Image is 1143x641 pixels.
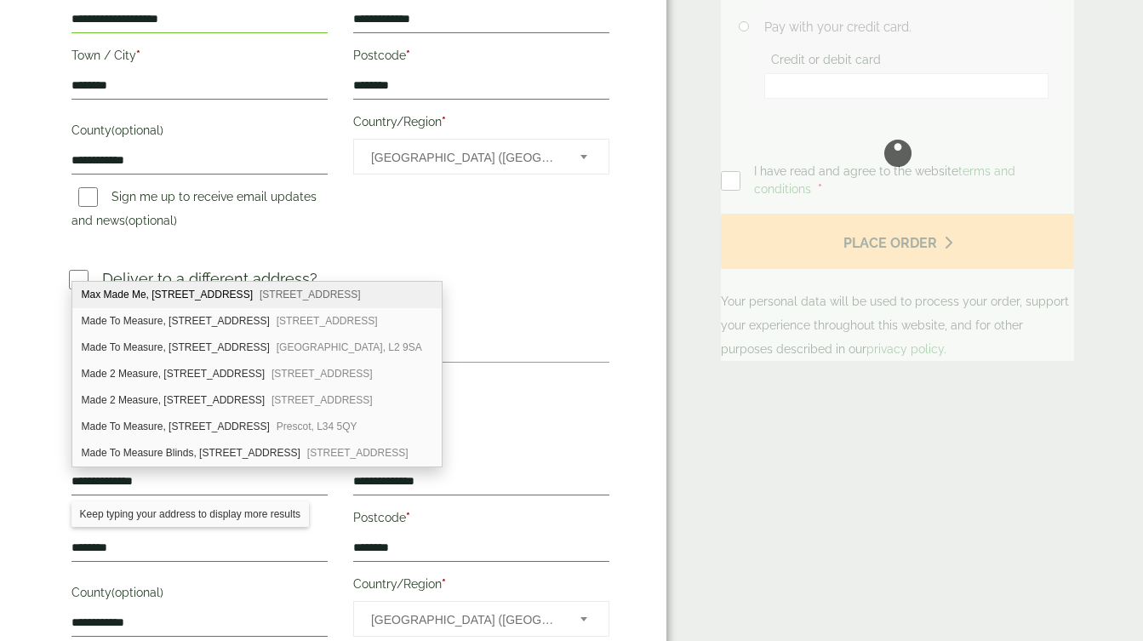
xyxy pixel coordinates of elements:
div: Made To Measure Blinds, Unit 2, 84B, High Street [72,440,442,466]
input: Sign me up to receive email updates and news(optional) [78,187,98,207]
span: Country/Region [353,601,609,637]
p: Deliver to a different address? [102,267,317,290]
label: County [71,118,328,147]
span: Prescot, L34 5QY [277,421,357,432]
label: Sign me up to receive email updates and news [71,190,317,232]
div: Made 2 Measure, 302 Green Lanes [72,361,442,387]
label: Postcode [353,43,609,72]
abbr: required [406,511,410,524]
div: Made To Measure, 73A, Warrington Road [72,414,442,440]
span: [STREET_ADDRESS] [271,394,373,406]
label: Country/Region [353,110,609,139]
span: (optional) [125,214,177,227]
span: United Kingdom (UK) [371,602,557,638]
span: [STREET_ADDRESS] [307,447,409,459]
abbr: required [406,49,410,62]
label: Town / City [71,43,328,72]
span: [GEOGRAPHIC_DATA], L2 9SA [277,341,422,353]
div: Made 2 Measure, Unit 2, Mill View Barn, Grange Road [72,387,442,414]
abbr: required [136,49,140,62]
div: Keep typing your address to display more results [71,501,309,527]
span: (optional) [111,586,163,599]
abbr: required [442,577,446,591]
label: Postcode [353,506,609,535]
span: [STREET_ADDRESS] [260,289,361,300]
span: Country/Region [353,139,609,175]
span: United Kingdom (UK) [371,140,557,175]
label: County [71,581,328,610]
div: Made To Measure, 33A, Lord Street [72,335,442,361]
span: [STREET_ADDRESS] [277,315,378,327]
div: Made To Measure, 18 Fairoak Road [72,308,442,335]
span: [STREET_ADDRESS] [271,368,373,380]
label: Country/Region [353,572,609,601]
div: Max Made Me, 16 Dartmouth Road [72,282,442,308]
span: (optional) [111,123,163,137]
label: Last name [353,306,609,335]
abbr: required [442,115,446,129]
